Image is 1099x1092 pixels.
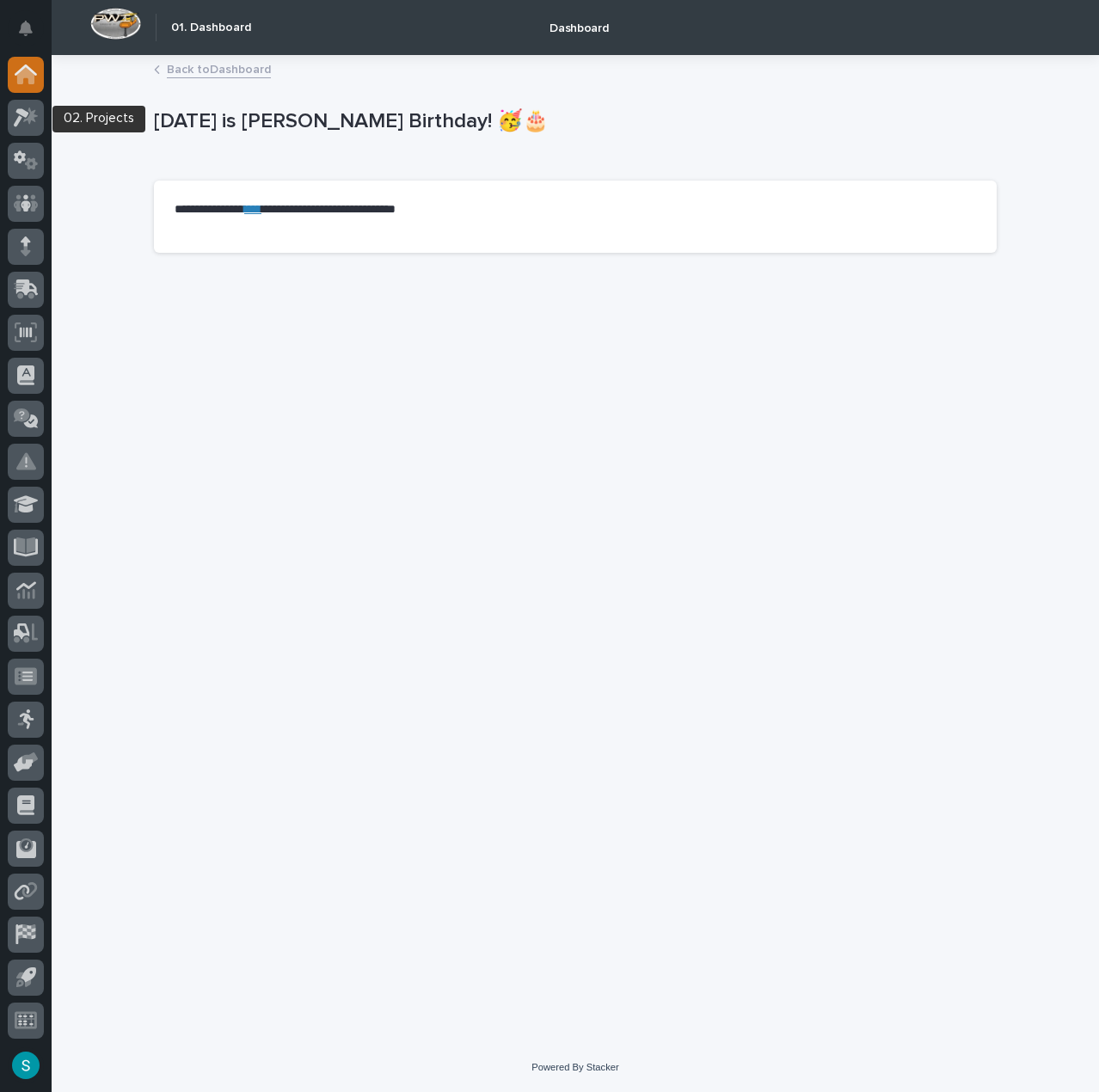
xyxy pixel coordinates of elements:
h2: 01. Dashboard [171,21,251,35]
a: Powered By Stacker [531,1062,618,1072]
p: [DATE] is [PERSON_NAME] Birthday! 🥳🎂 [154,109,990,134]
button: Notifications [8,10,44,46]
button: users-avatar [8,1047,44,1083]
div: Notifications [21,21,44,48]
a: Back toDashboard [167,58,271,78]
img: Workspace Logo [90,8,141,40]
